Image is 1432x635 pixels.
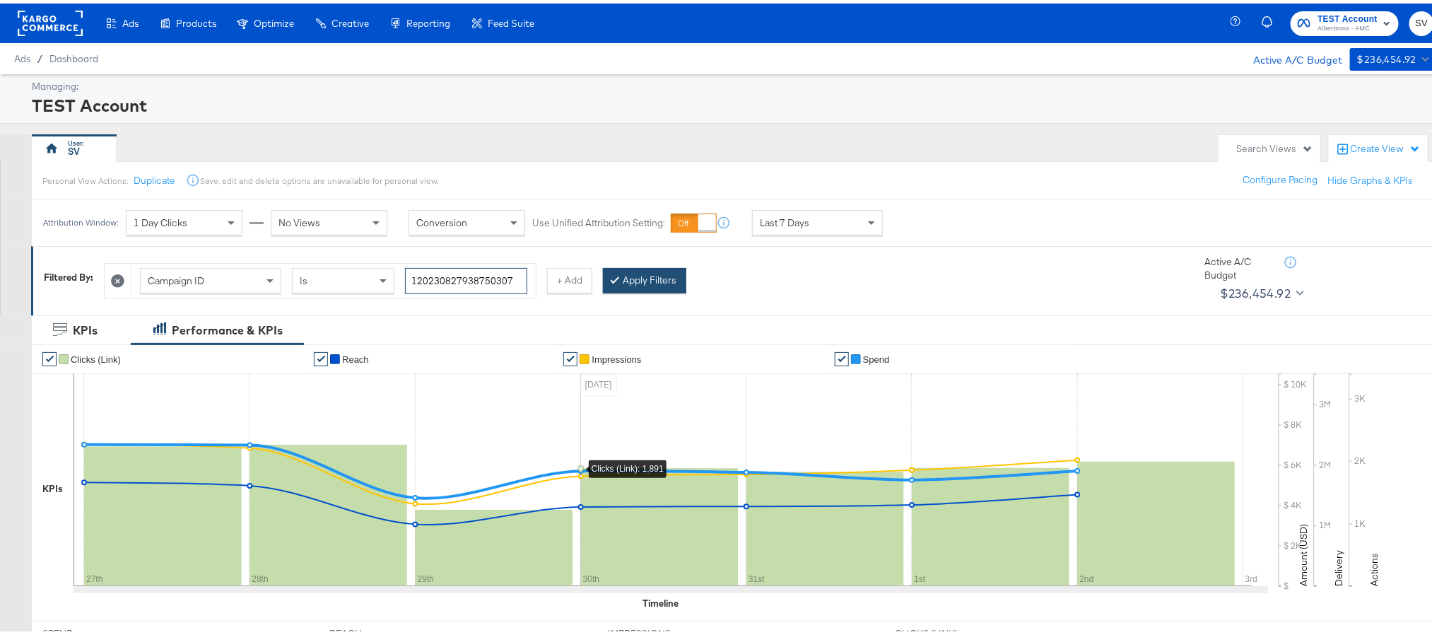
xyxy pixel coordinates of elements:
[278,213,320,226] span: No Views
[300,271,307,284] span: Is
[68,141,80,155] div: SV
[592,351,641,361] span: Impressions
[342,351,369,361] span: Reach
[835,349,849,363] a: ✔
[1220,279,1291,301] div: $236,454.92
[1357,47,1416,65] div: $236,454.92
[42,349,57,363] a: ✔
[1350,139,1421,153] div: Create View
[1233,164,1327,190] button: Configure Pacing
[172,319,283,335] div: Performance & KPIs
[863,351,890,361] span: Spend
[42,214,119,224] div: Attribution Window:
[44,267,93,281] div: Filtered By:
[416,213,467,226] span: Conversion
[1204,252,1282,278] div: Active A/C Budget
[314,349,328,363] a: ✔
[1297,520,1310,583] text: Amount (USD)
[148,271,204,284] span: Campaign ID
[1368,549,1380,583] text: Actions
[134,170,175,184] button: Duplicate
[532,213,665,226] label: Use Unified Attribution Setting:
[30,49,49,61] span: /
[42,172,128,183] div: Personal View Actions:
[49,49,98,61] a: Dashboard
[331,14,369,25] span: Creative
[176,14,216,25] span: Products
[71,351,121,361] span: Clicks (Link)
[32,90,1431,114] div: TEST Account
[42,479,63,492] div: KPIs
[1291,8,1399,33] button: TEST AccountAlbertsons - AMC
[200,172,438,183] div: Save, edit and delete options are unavailable for personal view.
[603,264,686,290] button: Apply Filters
[1214,279,1307,301] button: $236,454.92
[1415,12,1428,28] span: SV
[405,264,527,291] input: Enter a search term
[134,213,187,226] span: 1 Day Clicks
[122,14,139,25] span: Ads
[563,349,577,363] a: ✔
[1239,45,1343,66] div: Active A/C Budget
[642,593,679,607] div: Timeline
[1327,170,1413,184] button: Hide Graphs & KPIs
[1317,20,1378,31] span: Albertsons - AMC
[488,14,534,25] span: Feed Suite
[32,76,1431,90] div: Managing:
[73,319,98,335] div: KPIs
[1332,547,1345,583] text: Delivery
[406,14,450,25] span: Reporting
[254,14,294,25] span: Optimize
[547,264,592,290] button: + Add
[1317,8,1378,23] span: TEST Account
[1236,139,1313,152] div: Search Views
[760,213,809,226] span: Last 7 Days
[14,49,30,61] span: Ads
